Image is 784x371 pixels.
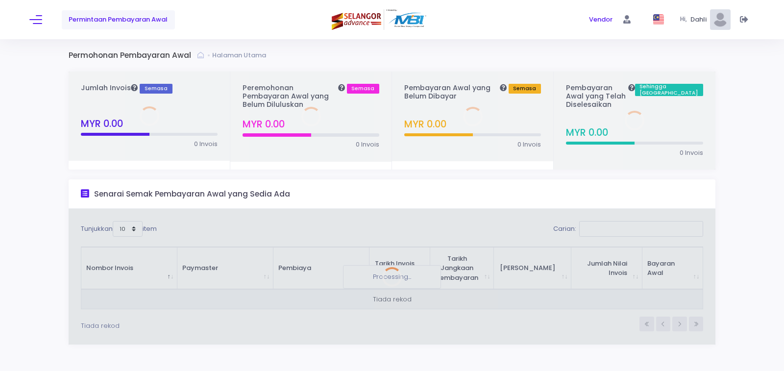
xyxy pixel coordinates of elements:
img: Logo [332,9,428,29]
span: Hi, [680,15,690,24]
h3: Senarai Semak Pembayaran Awal yang Sedia Ada [94,190,290,199]
h3: Permohonan Pembayaran Awal [69,51,197,60]
a: Halaman Utama [212,50,269,60]
a: Permintaan Pembayaran Awal [62,10,175,29]
img: Pic [710,9,731,30]
span: Dahli [690,15,710,25]
span: Vendor [589,15,612,25]
span: Permintaan Pembayaran Awal [69,15,168,25]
